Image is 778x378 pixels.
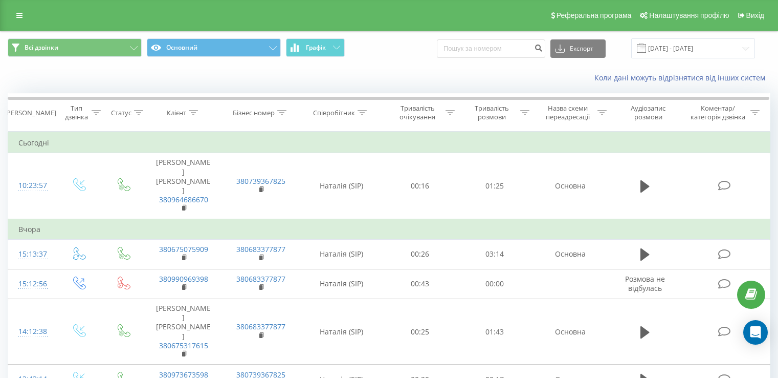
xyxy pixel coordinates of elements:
span: Розмова не відбулась [625,274,665,293]
a: 380675317615 [159,341,208,350]
a: 380990969398 [159,274,208,284]
a: 380675075909 [159,244,208,254]
div: Бізнес номер [233,109,275,117]
div: Клієнт [167,109,186,117]
a: 380739367825 [236,176,285,186]
a: 380683377877 [236,244,285,254]
td: Основна [531,299,609,365]
button: Основний [147,38,281,57]
td: 00:25 [383,299,457,365]
td: 00:26 [383,239,457,269]
a: Коли дані можуть відрізнятися вiд інших систем [594,73,770,82]
input: Пошук за номером [437,39,545,58]
div: Тривалість розмови [466,104,518,121]
td: Наталія (SIP) [300,269,383,299]
button: Всі дзвінки [8,38,142,57]
div: 10:23:57 [18,176,46,196]
span: Вихід [746,11,764,19]
button: Графік [286,38,345,57]
div: Тип дзвінка [64,104,88,121]
a: 380683377877 [236,274,285,284]
td: Вчора [8,219,770,240]
td: 00:16 [383,153,457,219]
div: Статус [111,109,131,117]
td: Основна [531,153,609,219]
span: Графік [306,44,326,51]
div: Коментар/категорія дзвінка [688,104,748,121]
td: Наталія (SIP) [300,239,383,269]
td: 00:43 [383,269,457,299]
div: 14:12:38 [18,322,46,342]
div: [PERSON_NAME] [5,109,56,117]
span: Реферальна програма [557,11,632,19]
td: [PERSON_NAME] [PERSON_NAME] [145,299,222,365]
span: Налаштування профілю [649,11,729,19]
div: 15:13:37 [18,244,46,264]
div: Аудіозапис розмови [618,104,678,121]
div: Open Intercom Messenger [743,320,768,345]
div: Тривалість очікування [392,104,443,121]
td: Наталія (SIP) [300,299,383,365]
a: 380964686670 [159,195,208,204]
button: Експорт [550,39,606,58]
td: 01:43 [457,299,531,365]
div: 15:12:56 [18,274,46,294]
td: Основна [531,239,609,269]
td: 00:00 [457,269,531,299]
span: Всі дзвінки [25,44,58,52]
div: Співробітник [313,109,355,117]
td: 01:25 [457,153,531,219]
td: Наталія (SIP) [300,153,383,219]
div: Назва схеми переадресації [541,104,595,121]
td: Сьогодні [8,133,770,153]
a: 380683377877 [236,322,285,331]
td: [PERSON_NAME] [PERSON_NAME] [145,153,222,219]
td: 03:14 [457,239,531,269]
